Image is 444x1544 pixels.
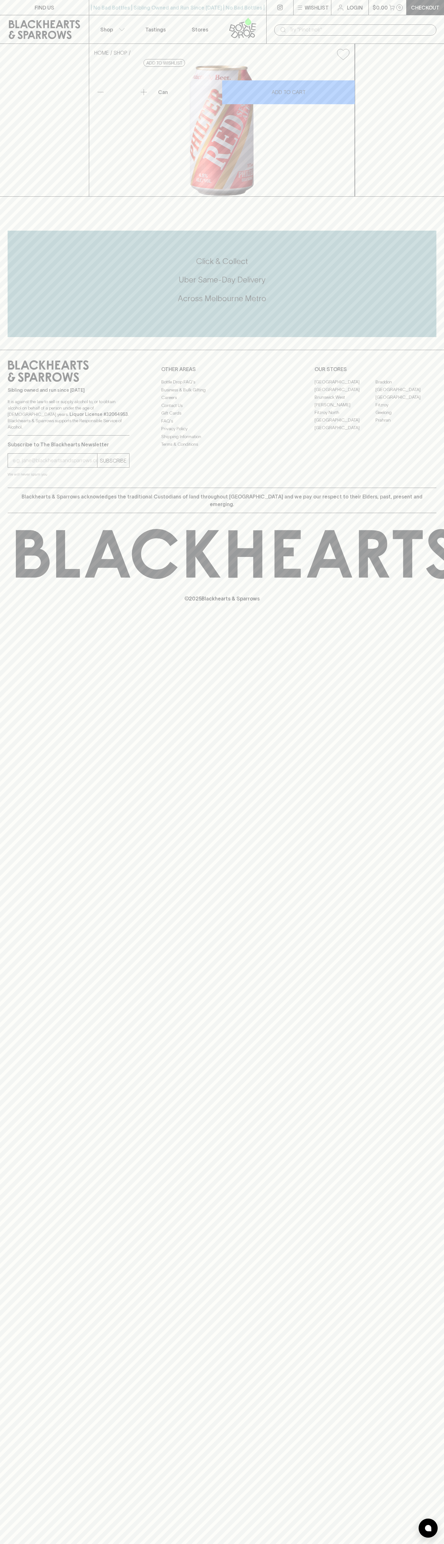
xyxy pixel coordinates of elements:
a: Gift Cards [161,410,283,417]
a: [GEOGRAPHIC_DATA] [315,378,375,386]
a: Contact Us [161,402,283,409]
p: 0 [398,6,401,9]
a: [GEOGRAPHIC_DATA] [375,393,436,401]
button: Add to wishlist [143,59,185,67]
p: SUBSCRIBE [100,457,127,464]
p: Can [158,88,168,96]
img: bubble-icon [425,1525,431,1531]
a: [GEOGRAPHIC_DATA] [315,386,375,393]
p: OUR STORES [315,365,436,373]
button: SUBSCRIBE [97,454,129,467]
a: Careers [161,394,283,402]
div: Can [156,86,222,98]
p: Wishlist [305,4,329,11]
h5: Uber Same-Day Delivery [8,274,436,285]
a: HOME [94,50,109,56]
input: Try "Pinot noir" [289,25,431,35]
p: FIND US [35,4,54,11]
a: Business & Bulk Gifting [161,386,283,394]
p: OTHER AREAS [161,365,283,373]
a: [GEOGRAPHIC_DATA] [375,386,436,393]
p: Shop [100,26,113,33]
h5: Across Melbourne Metro [8,293,436,304]
p: ADD TO CART [272,88,306,96]
a: SHOP [114,50,127,56]
a: Prahran [375,416,436,424]
p: Blackhearts & Sparrows acknowledges the traditional Custodians of land throughout [GEOGRAPHIC_DAT... [12,493,432,508]
p: Tastings [145,26,166,33]
img: 40361.png [89,65,355,196]
a: Tastings [133,15,178,44]
a: [GEOGRAPHIC_DATA] [315,416,375,424]
p: Checkout [411,4,440,11]
button: ADD TO CART [222,80,355,104]
a: Brunswick West [315,393,375,401]
a: Braddon [375,378,436,386]
input: e.g. jane@blackheartsandsparrows.com.au [13,456,97,466]
strong: Liquor License #32064953 [70,412,128,417]
a: FAQ's [161,417,283,425]
h5: Click & Collect [8,256,436,267]
a: Bottle Drop FAQ's [161,378,283,386]
a: Privacy Policy [161,425,283,433]
a: Fitzroy [375,401,436,409]
a: Fitzroy North [315,409,375,416]
button: Shop [89,15,134,44]
a: [PERSON_NAME] [315,401,375,409]
p: $0.00 [373,4,388,11]
a: [GEOGRAPHIC_DATA] [315,424,375,431]
button: Add to wishlist [335,46,352,63]
a: Stores [178,15,222,44]
p: We will never spam you [8,471,129,477]
a: Shipping Information [161,433,283,440]
p: Subscribe to The Blackhearts Newsletter [8,441,129,448]
p: Stores [192,26,208,33]
p: It is against the law to sell or supply alcohol to, or to obtain alcohol on behalf of a person un... [8,398,129,430]
p: Login [347,4,363,11]
a: Terms & Conditions [161,441,283,448]
a: Geelong [375,409,436,416]
p: Sibling owned and run since [DATE] [8,387,129,393]
div: Call to action block [8,231,436,337]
